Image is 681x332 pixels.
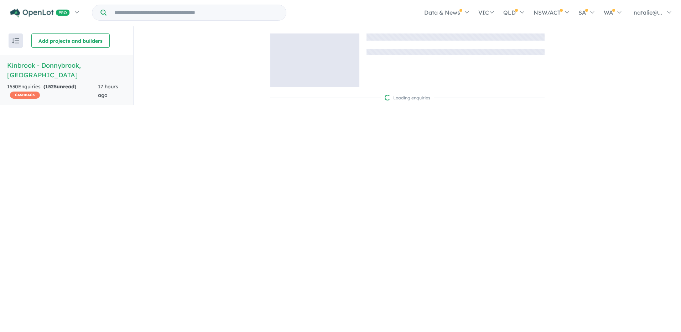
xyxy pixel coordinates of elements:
h5: Kinbrook - Donnybrook , [GEOGRAPHIC_DATA] [7,61,126,80]
div: 1530 Enquir ies [7,83,98,100]
span: 1525 [45,83,57,90]
div: Loading enquiries [385,94,430,102]
button: Add projects and builders [31,33,110,48]
span: 17 hours ago [98,83,118,98]
img: Openlot PRO Logo White [10,9,70,17]
span: CASHBACK [10,92,40,99]
input: Try estate name, suburb, builder or developer [108,5,285,20]
img: sort.svg [12,38,19,43]
span: natalie@... [634,9,662,16]
strong: ( unread) [43,83,76,90]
